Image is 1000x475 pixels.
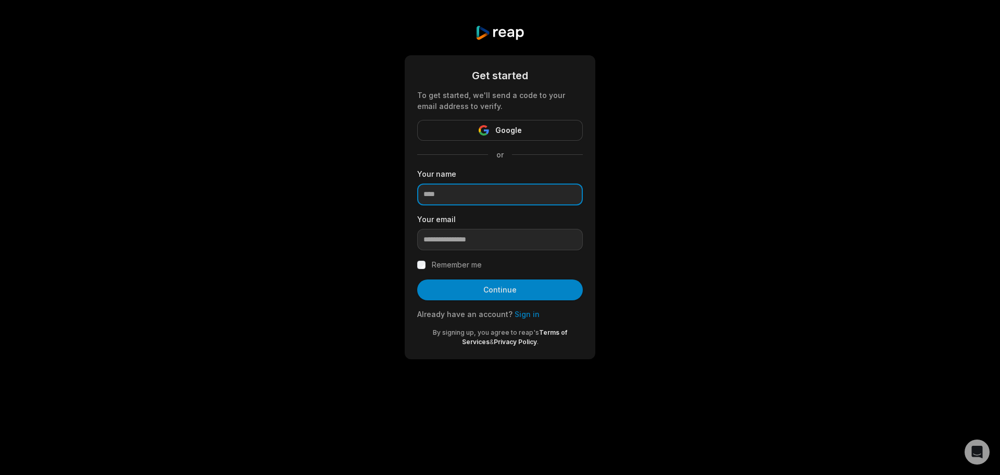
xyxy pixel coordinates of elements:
[432,259,482,271] label: Remember me
[965,440,990,465] div: Open Intercom Messenger
[417,310,512,319] span: Already have an account?
[490,338,494,346] span: &
[494,338,537,346] a: Privacy Policy
[417,68,583,83] div: Get started
[495,124,522,137] span: Google
[417,279,583,300] button: Continue
[537,338,539,346] span: .
[475,25,524,41] img: reap
[488,149,512,160] span: or
[417,214,583,225] label: Your email
[417,168,583,179] label: Your name
[417,90,583,112] div: To get started, we'll send a code to your email address to verify.
[515,310,540,319] a: Sign in
[417,120,583,141] button: Google
[433,328,539,336] span: By signing up, you agree to reap's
